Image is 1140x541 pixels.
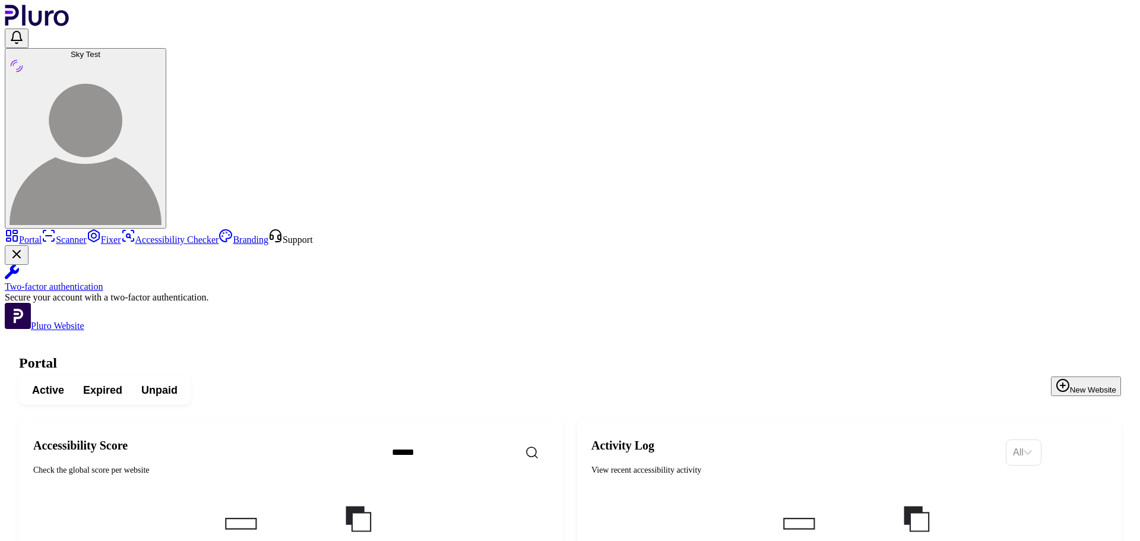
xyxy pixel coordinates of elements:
button: Active [23,379,74,401]
input: Search [382,440,587,465]
button: New Website [1051,377,1121,396]
h1: Portal [19,355,1121,371]
a: Branding [218,235,268,245]
a: Portal [5,235,42,245]
a: Open Pluro Website [5,321,84,331]
span: Active [32,383,64,397]
button: Open notifications, you have undefined new notifications [5,29,28,48]
div: Set sorting [1006,439,1041,466]
button: Expired [74,379,132,401]
span: Unpaid [141,383,178,397]
h2: Accessibility Score [33,438,373,453]
div: View recent accessibility activity [591,464,996,476]
a: Accessibility Checker [121,235,219,245]
span: Expired [83,383,122,397]
div: Two-factor authentication [5,281,1135,292]
button: Unpaid [132,379,187,401]
a: Scanner [42,235,87,245]
a: Fixer [87,235,121,245]
a: Open Support screen [268,235,313,245]
span: Sky Test [71,50,100,59]
button: Close Two-factor authentication notification [5,245,28,265]
a: Logo [5,18,69,28]
aside: Sidebar menu [5,229,1135,331]
a: Two-factor authentication [5,265,1135,292]
div: Check the global score per website [33,464,373,476]
img: Sky Test [9,73,161,225]
button: Sky TestSky Test [5,48,166,229]
div: Secure your account with a two-factor authentication. [5,292,1135,303]
h2: Activity Log [591,438,996,453]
